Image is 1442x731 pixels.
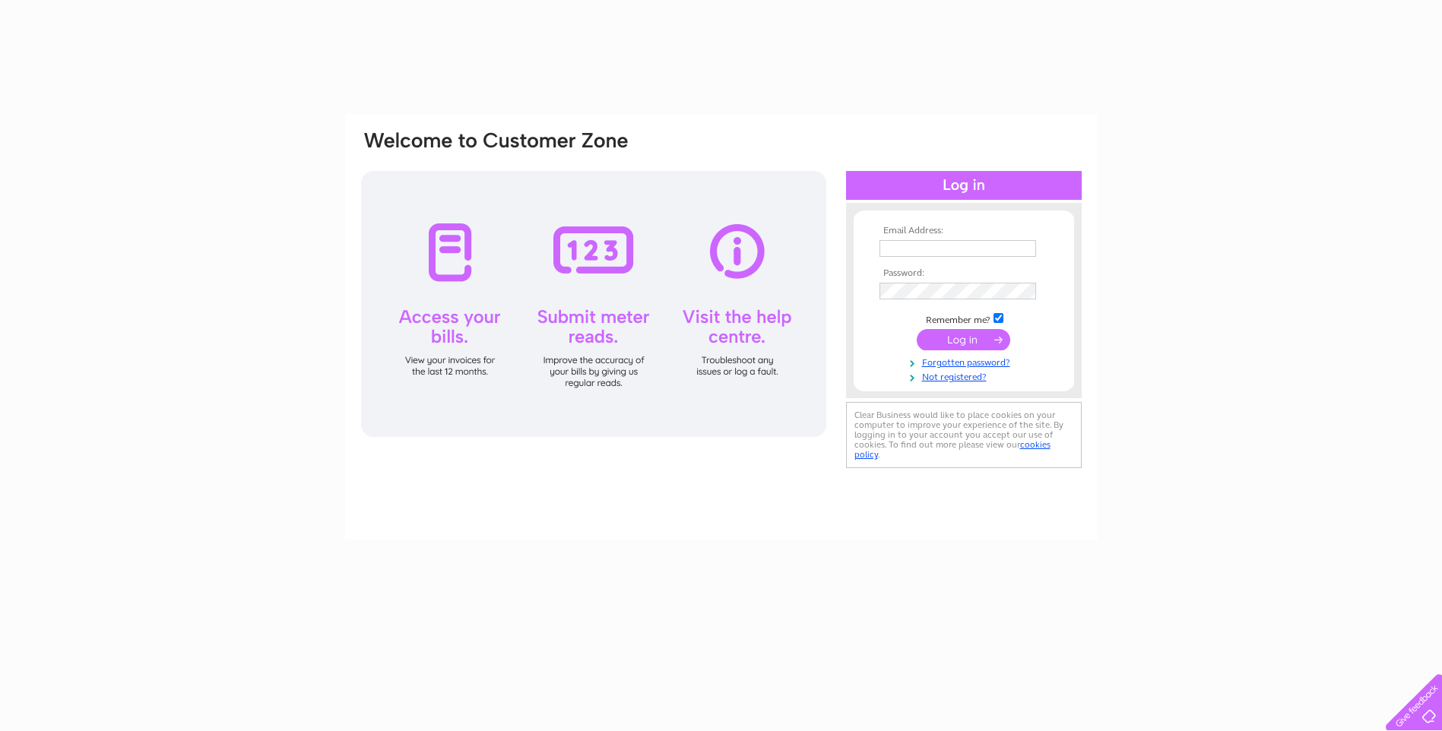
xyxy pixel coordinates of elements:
[879,369,1052,383] a: Not registered?
[879,354,1052,369] a: Forgotten password?
[854,439,1051,460] a: cookies policy
[876,268,1052,279] th: Password:
[846,402,1082,468] div: Clear Business would like to place cookies on your computer to improve your experience of the sit...
[917,329,1010,350] input: Submit
[876,226,1052,236] th: Email Address:
[876,311,1052,326] td: Remember me?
